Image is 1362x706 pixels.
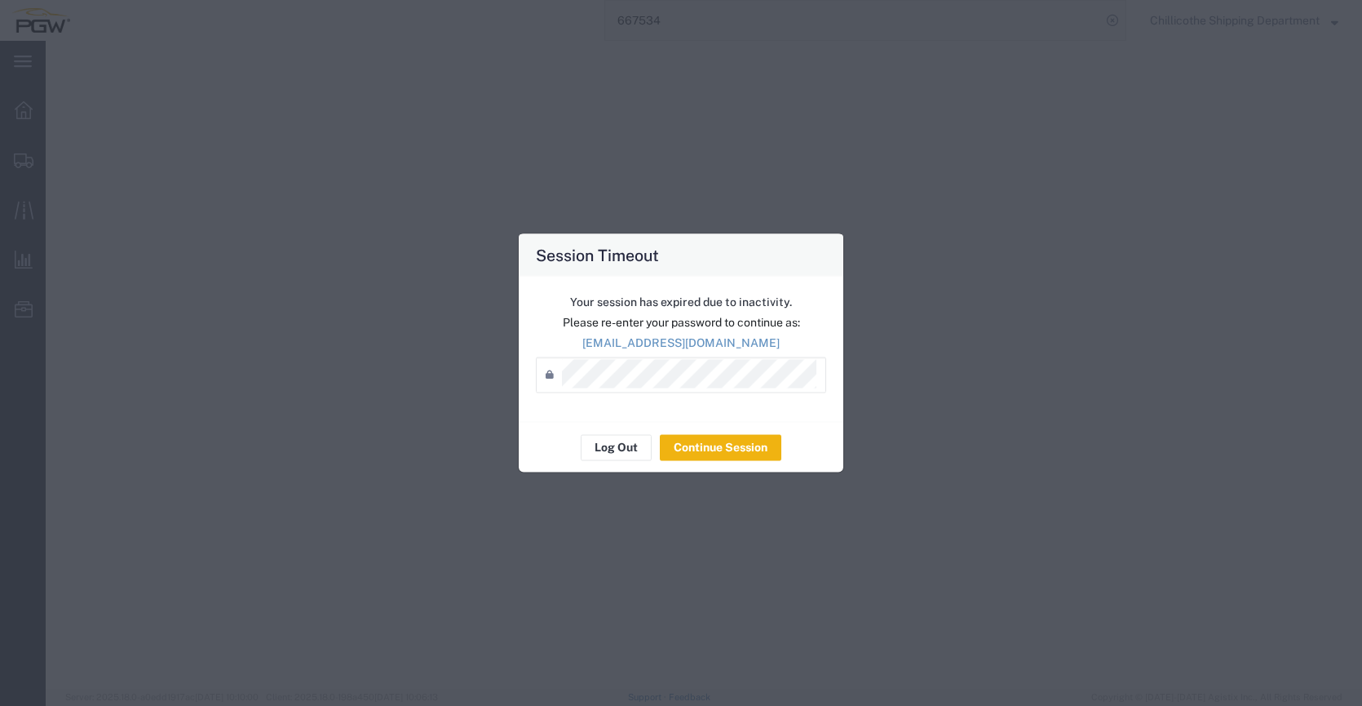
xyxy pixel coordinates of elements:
button: Continue Session [660,434,781,460]
p: [EMAIL_ADDRESS][DOMAIN_NAME] [536,334,826,351]
p: Please re-enter your password to continue as: [536,313,826,331]
h4: Session Timeout [536,242,659,266]
button: Log Out [581,434,652,460]
p: Your session has expired due to inactivity. [536,293,826,310]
